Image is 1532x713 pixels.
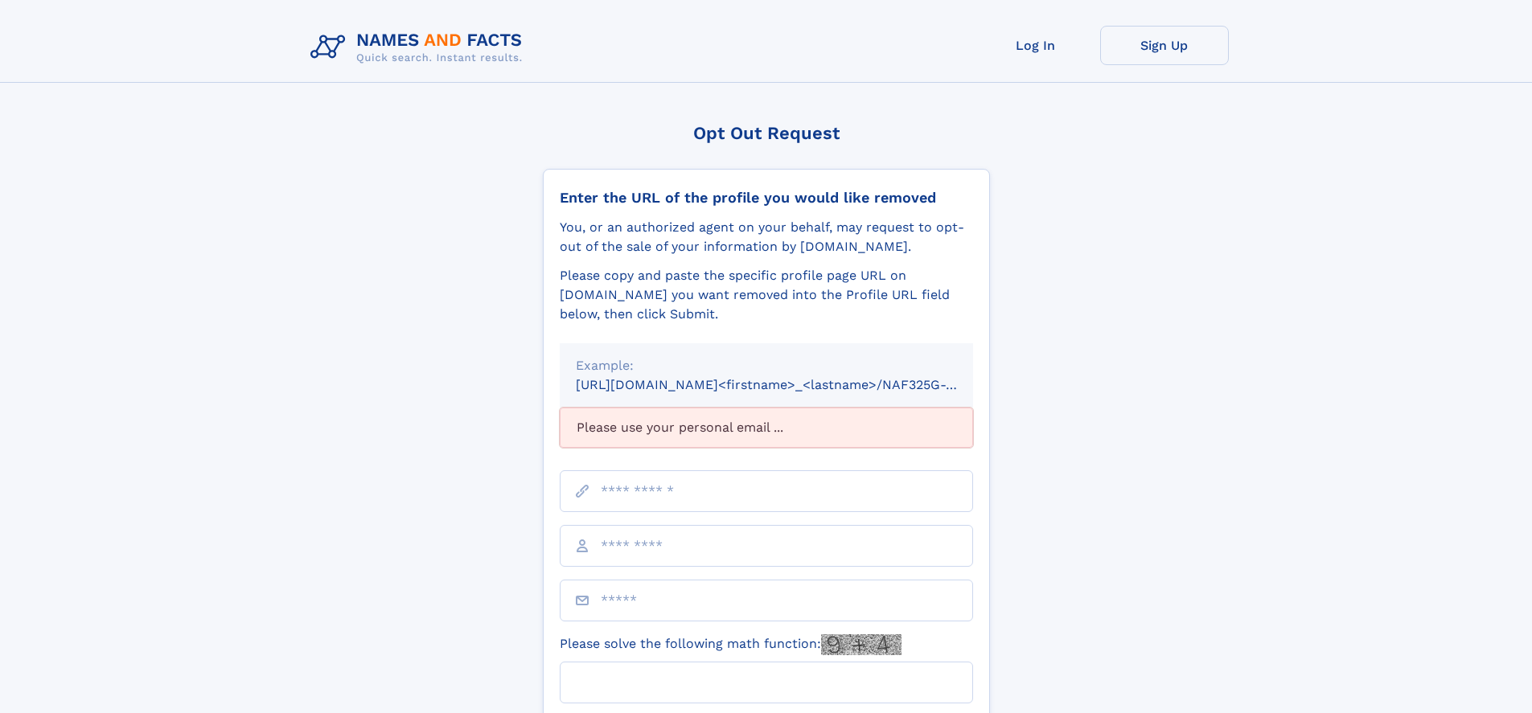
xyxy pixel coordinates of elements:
div: Please use your personal email ... [560,408,973,448]
a: Sign Up [1100,26,1229,65]
div: Example: [576,356,957,375]
div: Please copy and paste the specific profile page URL on [DOMAIN_NAME] you want removed into the Pr... [560,266,973,324]
a: Log In [971,26,1100,65]
small: [URL][DOMAIN_NAME]<firstname>_<lastname>/NAF325G-xxxxxxxx [576,377,1004,392]
img: Logo Names and Facts [304,26,536,69]
div: Enter the URL of the profile you would like removed [560,189,973,207]
div: Opt Out Request [543,123,990,143]
label: Please solve the following math function: [560,634,902,655]
div: You, or an authorized agent on your behalf, may request to opt-out of the sale of your informatio... [560,218,973,256]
